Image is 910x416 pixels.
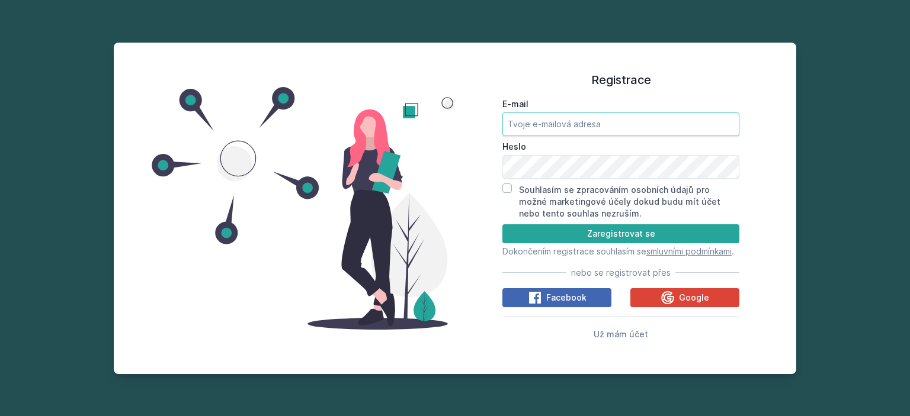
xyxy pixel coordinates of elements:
span: Google [679,292,709,304]
p: Dokončením registrace souhlasím se . [502,246,739,257]
span: Už mám účet [594,329,648,339]
button: Už mám účet [594,327,648,341]
label: Heslo [502,141,739,153]
button: Google [630,288,739,307]
button: Facebook [502,288,611,307]
label: E-mail [502,98,739,110]
span: nebo se registrovat přes [571,267,671,279]
a: smluvními podmínkami [646,246,732,256]
input: Tvoje e-mailová adresa [502,112,739,136]
label: Souhlasím se zpracováním osobních údajů pro možné marketingové účely dokud budu mít účet nebo ten... [519,185,720,218]
h1: Registrace [502,71,739,89]
span: Facebook [546,292,587,304]
button: Zaregistrovat se [502,224,739,243]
